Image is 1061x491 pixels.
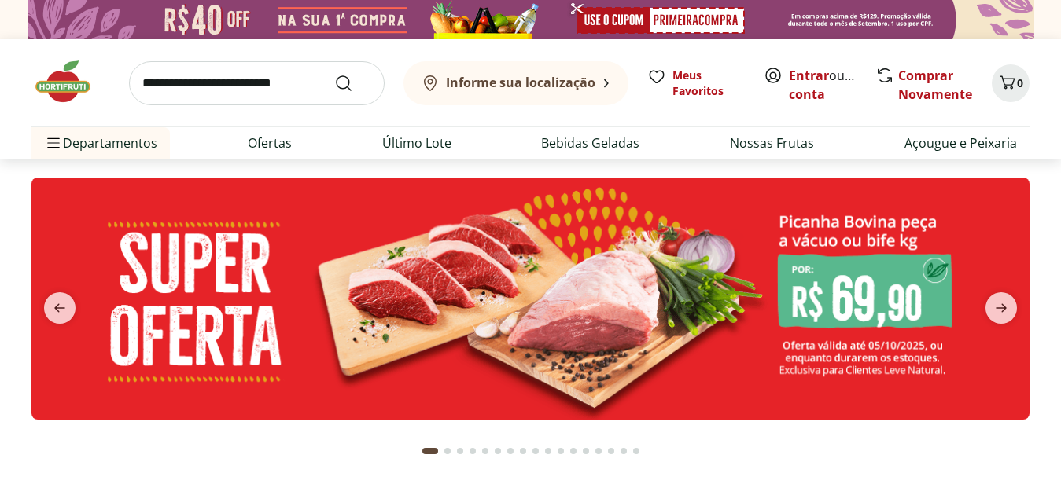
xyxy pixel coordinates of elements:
[419,432,441,470] button: Current page from fs-carousel
[672,68,745,99] span: Meus Favoritos
[479,432,492,470] button: Go to page 5 from fs-carousel
[529,432,542,470] button: Go to page 9 from fs-carousel
[248,134,292,152] a: Ofertas
[580,432,592,470] button: Go to page 13 from fs-carousel
[504,432,517,470] button: Go to page 7 from fs-carousel
[554,432,567,470] button: Go to page 11 from fs-carousel
[542,432,554,470] button: Go to page 10 from fs-carousel
[617,432,630,470] button: Go to page 16 from fs-carousel
[517,432,529,470] button: Go to page 8 from fs-carousel
[973,292,1030,324] button: next
[403,61,628,105] button: Informe sua localização
[647,68,745,99] a: Meus Favoritos
[541,134,639,152] a: Bebidas Geladas
[466,432,479,470] button: Go to page 4 from fs-carousel
[334,74,372,93] button: Submit Search
[630,432,643,470] button: Go to page 17 from fs-carousel
[1017,75,1023,90] span: 0
[31,292,88,324] button: previous
[992,64,1030,102] button: Carrinho
[567,432,580,470] button: Go to page 12 from fs-carousel
[44,124,63,162] button: Menu
[898,67,972,103] a: Comprar Novamente
[454,432,466,470] button: Go to page 3 from fs-carousel
[789,67,829,84] a: Entrar
[789,67,875,103] a: Criar conta
[492,432,504,470] button: Go to page 6 from fs-carousel
[592,432,605,470] button: Go to page 14 from fs-carousel
[730,134,814,152] a: Nossas Frutas
[605,432,617,470] button: Go to page 15 from fs-carousel
[446,74,595,91] b: Informe sua localização
[129,61,385,105] input: search
[789,66,859,104] span: ou
[382,134,451,152] a: Último Lote
[904,134,1017,152] a: Açougue e Peixaria
[31,58,110,105] img: Hortifruti
[441,432,454,470] button: Go to page 2 from fs-carousel
[44,124,157,162] span: Departamentos
[31,178,1030,419] img: super oferta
